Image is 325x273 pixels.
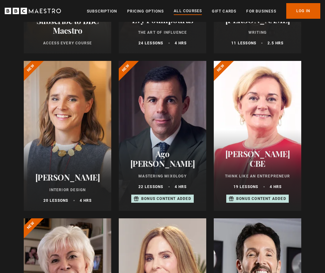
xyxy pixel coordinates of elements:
[221,30,294,35] p: Writing
[270,184,282,190] p: 4 hrs
[231,40,256,46] p: 11 lessons
[267,40,283,46] p: 2.5 hrs
[246,8,276,14] a: For business
[24,61,111,211] a: [PERSON_NAME] Interior Design 20 lessons 4 hrs New
[31,172,104,182] h2: [PERSON_NAME]
[221,173,294,179] p: Think Like an Entrepreneur
[141,196,191,201] p: Bonus content added
[87,8,117,14] a: Subscription
[214,61,301,211] a: [PERSON_NAME] CBE Think Like an Entrepreneur 19 lessons 4 hrs Bonus content added New
[221,149,294,168] h2: [PERSON_NAME] CBE
[236,196,286,201] p: Bonus content added
[43,198,68,203] p: 20 lessons
[286,3,320,19] a: Log In
[138,184,163,190] p: 22 lessons
[138,40,163,46] p: 24 lessons
[80,198,92,203] p: 4 hrs
[126,173,199,179] p: Mastering Mixology
[221,15,294,25] h2: [PERSON_NAME]
[127,8,164,14] a: Pricing Options
[126,15,199,25] h2: Evy Poumpouras
[31,187,104,193] p: Interior Design
[212,8,236,14] a: Gift Cards
[174,8,202,15] a: All Courses
[175,184,187,190] p: 4 hrs
[175,40,187,46] p: 4 hrs
[126,30,199,35] p: The Art of Influence
[126,149,199,168] h2: Ago [PERSON_NAME]
[5,6,61,16] svg: BBC Maestro
[119,61,206,211] a: Ago [PERSON_NAME] Mastering Mixology 22 lessons 4 hrs Bonus content added New
[87,3,320,19] nav: Primary
[233,184,258,190] p: 19 lessons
